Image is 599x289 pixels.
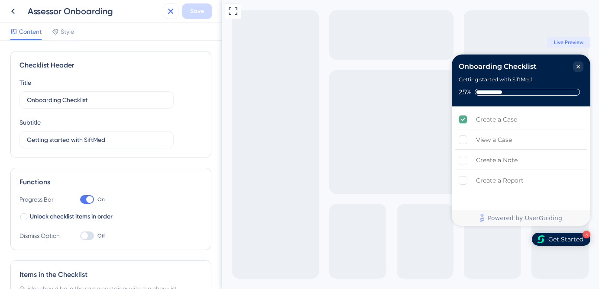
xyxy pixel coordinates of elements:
div: Close Checklist [351,61,362,72]
input: Header 1 [27,95,166,105]
div: Progress Bar [19,194,63,205]
div: Footer [230,210,369,226]
span: Save [190,6,204,16]
button: Save [182,3,212,19]
div: Dismiss Option [19,231,63,241]
div: Getting started with SiftMed [237,75,310,84]
div: 3 [361,231,369,238]
div: Get Started [327,235,362,244]
span: Off [97,232,105,239]
span: Powered by UserGuiding [266,213,340,223]
div: Subtitle [19,117,41,128]
div: Checklist progress: 25% [237,88,362,96]
span: Unlock checklist items in order [30,212,113,222]
div: Title [19,77,31,88]
span: Content [19,26,42,37]
div: Create a Report is incomplete. [233,171,365,190]
span: Style [61,26,74,37]
div: Create a Note [254,155,296,165]
div: Open Get Started checklist, remaining modules: 3 [310,233,369,246]
div: Checklist items [230,106,369,209]
div: Create a Note is incomplete. [233,151,365,170]
div: Create a Case is complete. [233,110,365,129]
div: Checklist Container [230,55,369,226]
span: Live Preview [332,39,362,46]
div: View a Case [254,135,290,145]
div: Assessor Onboarding [28,5,159,17]
div: Checklist Header [19,60,202,71]
span: On [97,196,105,203]
div: Items in the Checklist [19,270,202,280]
div: Functions [19,177,202,187]
input: Header 2 [27,135,166,144]
img: launcher-image-alternative-text [315,235,323,243]
div: Create a Case [254,114,295,125]
div: Create a Report [254,175,302,186]
div: View a Case is incomplete. [233,130,365,150]
div: 25% [237,88,249,96]
div: Onboarding Checklist [237,61,315,72]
